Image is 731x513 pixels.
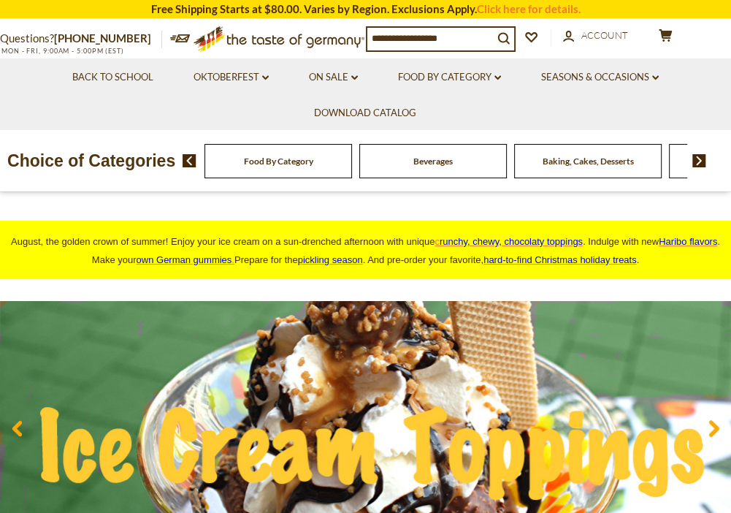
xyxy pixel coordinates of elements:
a: Seasons & Occasions [541,69,659,85]
span: . [483,254,639,265]
span: own German gummies [137,254,232,265]
span: Account [581,29,628,41]
a: Beverages [413,156,453,167]
a: Click here for details. [477,2,581,15]
a: Oktoberfest [194,69,269,85]
a: Back to School [72,69,153,85]
a: Haribo flavors [659,236,717,247]
a: hard-to-find Christmas holiday treats [483,254,637,265]
a: own German gummies. [137,254,234,265]
img: previous arrow [183,154,196,167]
span: August, the golden crown of summer! Enjoy your ice cream on a sun-drenched afternoon with unique ... [11,236,720,265]
img: next arrow [692,154,706,167]
a: Download Catalog [314,105,416,121]
a: Food By Category [398,69,501,85]
a: crunchy, chewy, chocolaty toppings [435,236,583,247]
a: pickling season [298,254,363,265]
a: Account [563,28,628,44]
a: Baking, Cakes, Desserts [543,156,634,167]
span: runchy, chewy, chocolaty toppings [440,236,583,247]
a: Food By Category [244,156,313,167]
a: On Sale [309,69,358,85]
a: [PHONE_NUMBER] [54,31,151,45]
